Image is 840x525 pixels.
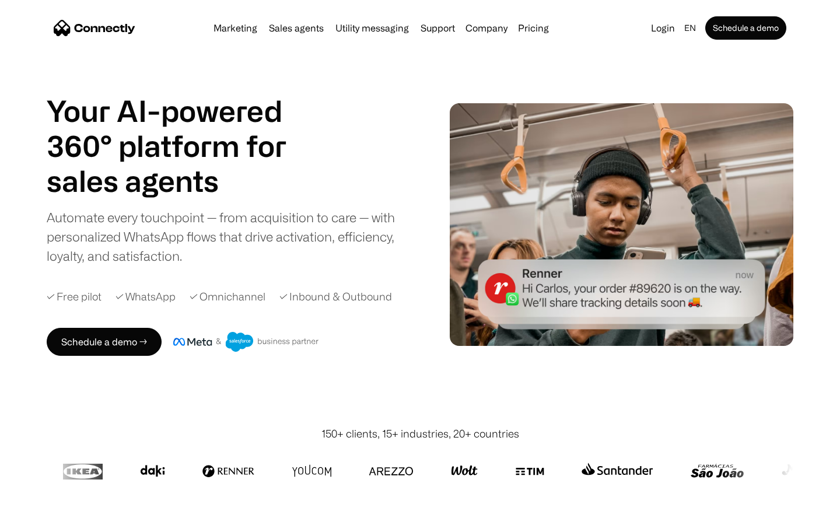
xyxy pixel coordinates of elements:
[264,23,328,33] a: Sales agents
[513,23,554,33] a: Pricing
[54,19,135,37] a: home
[47,93,315,163] h1: Your AI-powered 360° platform for
[209,23,262,33] a: Marketing
[646,20,680,36] a: Login
[47,289,101,304] div: ✓ Free pilot
[331,23,414,33] a: Utility messaging
[116,289,176,304] div: ✓ WhatsApp
[23,505,70,521] ul: Language list
[12,503,70,521] aside: Language selected: English
[416,23,460,33] a: Support
[47,328,162,356] a: Schedule a demo →
[466,20,508,36] div: Company
[190,289,265,304] div: ✓ Omnichannel
[47,163,315,198] div: 1 of 4
[705,16,786,40] a: Schedule a demo
[462,20,511,36] div: Company
[279,289,392,304] div: ✓ Inbound & Outbound
[47,163,315,198] h1: sales agents
[680,20,703,36] div: en
[321,426,519,442] div: 150+ clients, 15+ industries, 20+ countries
[173,332,319,352] img: Meta and Salesforce business partner badge.
[684,20,696,36] div: en
[47,163,315,198] div: carousel
[47,208,414,265] div: Automate every touchpoint — from acquisition to care — with personalized WhatsApp flows that driv...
